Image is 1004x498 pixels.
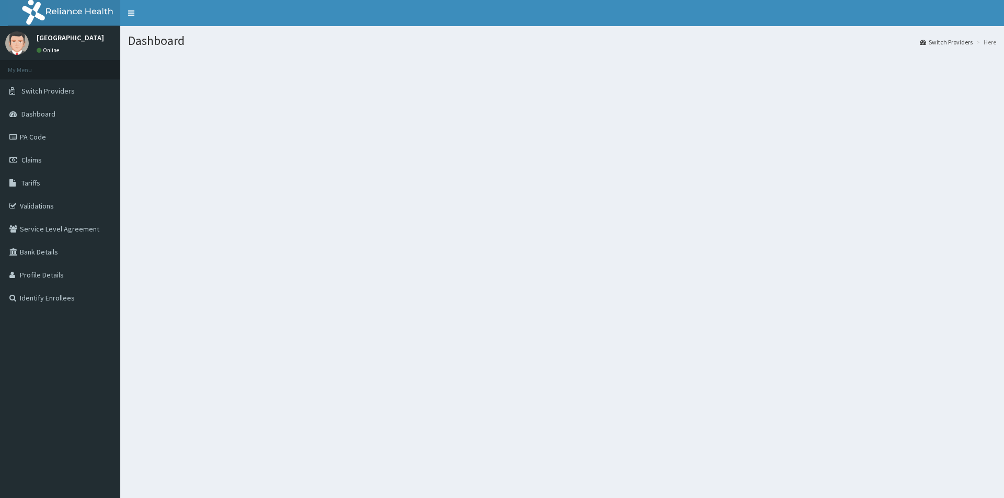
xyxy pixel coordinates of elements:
[37,34,104,41] p: [GEOGRAPHIC_DATA]
[21,109,55,119] span: Dashboard
[128,34,996,48] h1: Dashboard
[5,31,29,55] img: User Image
[974,38,996,47] li: Here
[21,86,75,96] span: Switch Providers
[920,38,973,47] a: Switch Providers
[37,47,62,54] a: Online
[21,155,42,165] span: Claims
[21,178,40,188] span: Tariffs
